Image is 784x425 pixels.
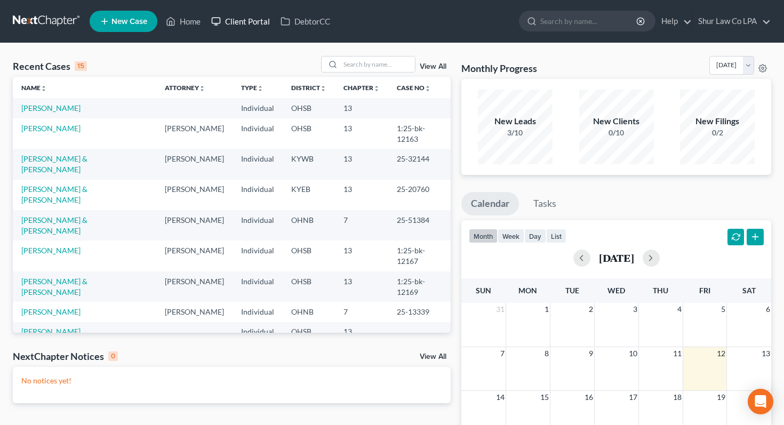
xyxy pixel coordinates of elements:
span: 31 [495,303,506,316]
td: KYWB [283,149,335,179]
div: Open Intercom Messenger [748,389,773,414]
td: Individual [233,240,283,271]
span: Sun [476,286,491,295]
span: Thu [653,286,668,295]
div: 0 [108,351,118,361]
i: unfold_more [199,85,205,92]
a: [PERSON_NAME] [21,124,81,133]
td: Individual [233,210,283,240]
span: 17 [628,391,638,404]
td: 25-51384 [388,210,451,240]
span: 13 [761,347,771,360]
span: Mon [518,286,537,295]
td: Individual [233,149,283,179]
a: DebtorCC [275,12,335,31]
td: KYEB [283,180,335,210]
i: unfold_more [320,85,326,92]
i: unfold_more [373,85,380,92]
td: 25-32144 [388,149,451,179]
span: 5 [720,303,726,316]
a: Tasks [524,192,566,215]
h3: Monthly Progress [461,62,537,75]
td: Individual [233,322,283,342]
td: [PERSON_NAME] [156,180,233,210]
a: Shur Law Co LPA [693,12,771,31]
button: month [469,229,498,243]
a: View All [420,353,446,360]
td: 13 [335,180,388,210]
a: [PERSON_NAME] [21,246,81,255]
a: Districtunfold_more [291,84,326,92]
a: Attorneyunfold_more [165,84,205,92]
input: Search by name... [340,57,415,72]
a: [PERSON_NAME] & [PERSON_NAME] [21,215,87,235]
span: 11 [672,347,683,360]
button: week [498,229,524,243]
td: [PERSON_NAME] [156,302,233,322]
div: Recent Cases [13,60,87,73]
a: [PERSON_NAME] [21,307,81,316]
td: 1:25-bk-12163 [388,118,451,149]
span: 1 [543,303,550,316]
td: [PERSON_NAME] [156,149,233,179]
td: Individual [233,302,283,322]
a: Chapterunfold_more [343,84,380,92]
h2: [DATE] [599,252,634,263]
a: Nameunfold_more [21,84,47,92]
td: OHSB [283,118,335,149]
a: Case Nounfold_more [397,84,431,92]
td: OHSB [283,322,335,342]
td: Individual [233,98,283,118]
td: 13 [335,149,388,179]
span: 14 [495,391,506,404]
button: day [524,229,546,243]
p: No notices yet! [21,375,442,386]
td: Individual [233,271,283,302]
span: 4 [676,303,683,316]
span: 6 [765,303,771,316]
td: OHNB [283,302,335,322]
span: 12 [716,347,726,360]
div: 0/2 [680,127,755,138]
td: OHSB [283,240,335,271]
span: 3 [632,303,638,316]
td: 25-13339 [388,302,451,322]
span: Wed [607,286,625,295]
td: [PERSON_NAME] [156,240,233,271]
a: Home [161,12,206,31]
a: Calendar [461,192,519,215]
td: [PERSON_NAME] [156,118,233,149]
td: OHNB [283,210,335,240]
div: New Filings [680,115,755,127]
td: Individual [233,180,283,210]
td: 13 [335,322,388,342]
td: [PERSON_NAME] [156,271,233,302]
span: Sat [742,286,756,295]
td: Individual [233,118,283,149]
span: 18 [672,391,683,404]
td: OHSB [283,271,335,302]
span: 2 [588,303,594,316]
a: [PERSON_NAME] [21,327,81,336]
td: 7 [335,210,388,240]
div: 0/10 [579,127,654,138]
button: list [546,229,566,243]
div: 3/10 [478,127,553,138]
span: 15 [539,391,550,404]
div: NextChapter Notices [13,350,118,363]
span: Tue [565,286,579,295]
i: unfold_more [257,85,263,92]
td: 13 [335,118,388,149]
span: 9 [588,347,594,360]
span: 7 [499,347,506,360]
td: 25-20760 [388,180,451,210]
span: 16 [583,391,594,404]
a: Typeunfold_more [241,84,263,92]
a: [PERSON_NAME] & [PERSON_NAME] [21,185,87,204]
span: Fri [699,286,710,295]
span: 19 [716,391,726,404]
a: Help [656,12,692,31]
td: 13 [335,271,388,302]
span: 8 [543,347,550,360]
input: Search by name... [540,11,638,31]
